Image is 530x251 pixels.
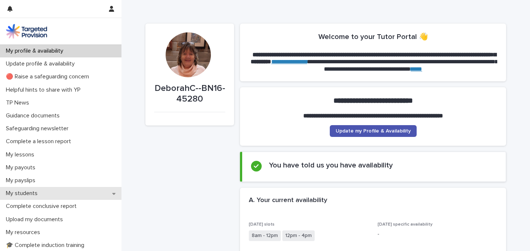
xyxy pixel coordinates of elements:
p: TP News [3,99,35,106]
p: Guidance documents [3,112,66,119]
span: 8am - 12pm [249,230,281,241]
h2: Welcome to your Tutor Portal 👋 [318,32,428,41]
img: M5nRWzHhSzIhMunXDL62 [6,24,47,39]
p: Helpful hints to share with YP [3,86,86,93]
p: DeborahC--BN16-45280 [154,83,225,105]
p: Upload my documents [3,216,69,223]
p: Safeguarding newsletter [3,125,74,132]
span: Update my Profile & Availability [336,128,411,134]
a: Update my Profile & Availability [330,125,417,137]
p: My resources [3,229,46,236]
p: 🎓 Complete induction training [3,242,90,249]
p: My payouts [3,164,41,171]
span: 12pm - 4pm [282,230,315,241]
p: My students [3,190,43,197]
p: My profile & availability [3,47,69,54]
p: Complete a lesson report [3,138,77,145]
p: My payslips [3,177,41,184]
p: Complete conclusive report [3,203,82,210]
span: [DATE] specific availability [378,222,432,227]
h2: A. Your current availability [249,197,327,205]
span: [DATE] slots [249,222,275,227]
p: 🔴 Raise a safeguarding concern [3,73,95,80]
p: - [378,230,498,238]
p: Update profile & availability [3,60,81,67]
p: My lessons [3,151,40,158]
h2: You have told us you have availability [269,161,393,170]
